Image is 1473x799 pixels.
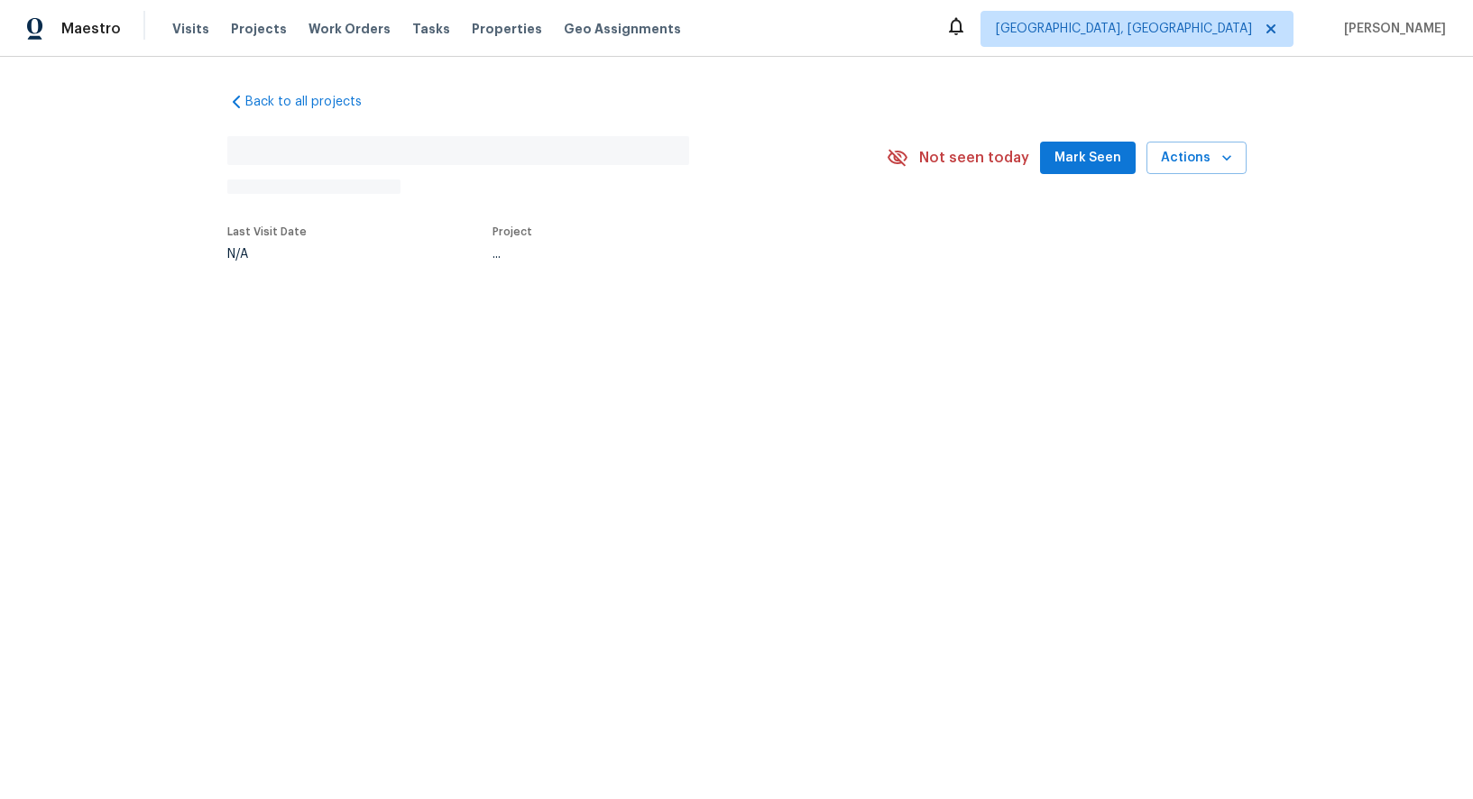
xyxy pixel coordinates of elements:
[493,226,532,237] span: Project
[412,23,450,35] span: Tasks
[172,20,209,38] span: Visits
[227,226,307,237] span: Last Visit Date
[308,20,391,38] span: Work Orders
[472,20,542,38] span: Properties
[231,20,287,38] span: Projects
[1161,147,1232,170] span: Actions
[996,20,1252,38] span: [GEOGRAPHIC_DATA], [GEOGRAPHIC_DATA]
[1040,142,1136,175] button: Mark Seen
[564,20,681,38] span: Geo Assignments
[227,93,400,111] a: Back to all projects
[493,248,839,261] div: ...
[1054,147,1121,170] span: Mark Seen
[1146,142,1247,175] button: Actions
[1337,20,1446,38] span: [PERSON_NAME]
[227,248,307,261] div: N/A
[61,20,121,38] span: Maestro
[919,149,1029,167] span: Not seen today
